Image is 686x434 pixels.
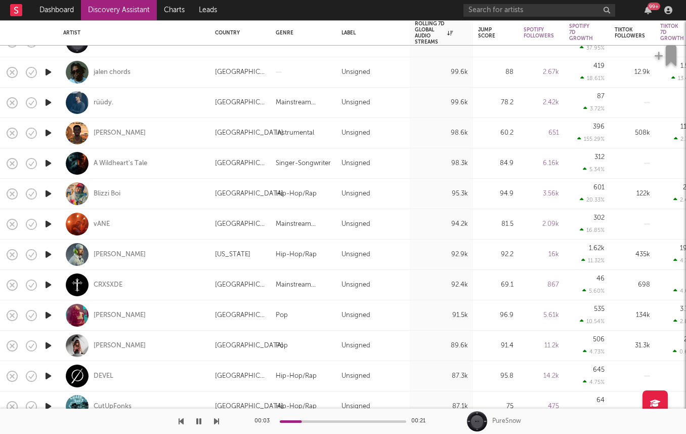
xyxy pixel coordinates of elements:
[478,309,513,322] div: 96.9
[341,249,370,261] div: Unsigned
[94,402,132,411] a: CutUpFonks
[94,311,146,320] div: [PERSON_NAME]
[94,129,146,138] a: [PERSON_NAME]
[411,415,432,427] div: 00:21
[615,27,645,39] div: Tiktok Followers
[276,218,331,230] div: Mainstream Electronic
[341,66,370,78] div: Unsigned
[94,68,131,77] a: jalen chords
[589,245,605,252] div: 1.62k
[583,105,605,112] div: 3.72 %
[94,189,120,199] a: Blizzi Boi
[596,275,605,282] div: 46
[615,127,650,139] div: 508k
[276,370,317,382] div: Hip-Hop/Rap
[524,157,559,170] div: 6.16k
[215,157,266,170] div: [GEOGRAPHIC_DATA]
[660,23,684,42] div: Tiktok 7D Growth
[276,188,317,200] div: Hip-Hop/Rap
[615,340,650,352] div: 31.3k
[615,66,650,78] div: 12.9k
[577,136,605,142] div: 155.29 %
[593,124,605,130] div: 396
[215,279,266,291] div: [GEOGRAPHIC_DATA]
[94,250,146,259] a: [PERSON_NAME]
[524,27,554,39] div: Spotify Followers
[580,318,605,325] div: 10.54 %
[415,309,468,322] div: 91.5k
[415,401,468,413] div: 87.1k
[593,367,605,373] div: 645
[415,340,468,352] div: 89.6k
[94,159,147,168] div: A Wildheart's Tale
[478,127,513,139] div: 60.2
[341,30,400,36] div: Label
[645,6,652,14] button: 99+
[63,30,200,36] div: Artist
[593,63,605,69] div: 419
[94,98,113,107] a: rüüdy.
[215,97,266,109] div: [GEOGRAPHIC_DATA]
[492,417,521,426] div: PureSnow
[583,166,605,173] div: 5.34 %
[478,157,513,170] div: 84.9
[276,249,317,261] div: Hip-Hop/Rap
[415,279,468,291] div: 92.4k
[415,21,453,45] div: Rolling 7D Global Audio Streams
[94,220,110,229] a: vANE
[581,257,605,264] div: 11.32 %
[580,227,605,233] div: 16.85 %
[341,309,370,322] div: Unsigned
[415,127,468,139] div: 98.6k
[415,66,468,78] div: 99.6k
[215,309,266,322] div: [GEOGRAPHIC_DATA]
[593,184,605,191] div: 601
[94,341,146,350] div: [PERSON_NAME]
[524,279,559,291] div: 867
[524,97,559,109] div: 2.42k
[594,306,605,312] div: 535
[215,340,283,352] div: [GEOGRAPHIC_DATA]
[215,401,283,413] div: [GEOGRAPHIC_DATA]
[463,4,615,17] input: Search for artists
[276,127,314,139] div: Instrumental
[524,370,559,382] div: 14.2k
[478,188,513,200] div: 94.9
[478,249,513,261] div: 92.2
[524,127,559,139] div: 651
[583,348,605,355] div: 4.73 %
[478,27,498,39] div: Jump Score
[580,75,605,82] div: 18.61 %
[580,45,605,51] div: 37.95 %
[596,397,605,404] div: 64
[478,340,513,352] div: 91.4
[583,379,605,385] div: 4.75 %
[569,23,593,42] div: Spotify 7D Growth
[215,370,266,382] div: [GEOGRAPHIC_DATA]
[593,215,605,221] div: 302
[215,127,283,139] div: [GEOGRAPHIC_DATA]
[524,249,559,261] div: 16k
[524,309,559,322] div: 5.61k
[276,279,331,291] div: Mainstream Electronic
[94,281,122,290] a: CRXSXDE
[341,401,370,413] div: Unsigned
[415,97,468,109] div: 99.6k
[94,372,113,381] a: DEVEL
[615,249,650,261] div: 435k
[341,370,370,382] div: Unsigned
[478,279,513,291] div: 69.1
[215,30,261,36] div: Country
[341,188,370,200] div: Unsigned
[597,93,605,100] div: 87
[276,97,331,109] div: Mainstream Electronic
[478,97,513,109] div: 78.2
